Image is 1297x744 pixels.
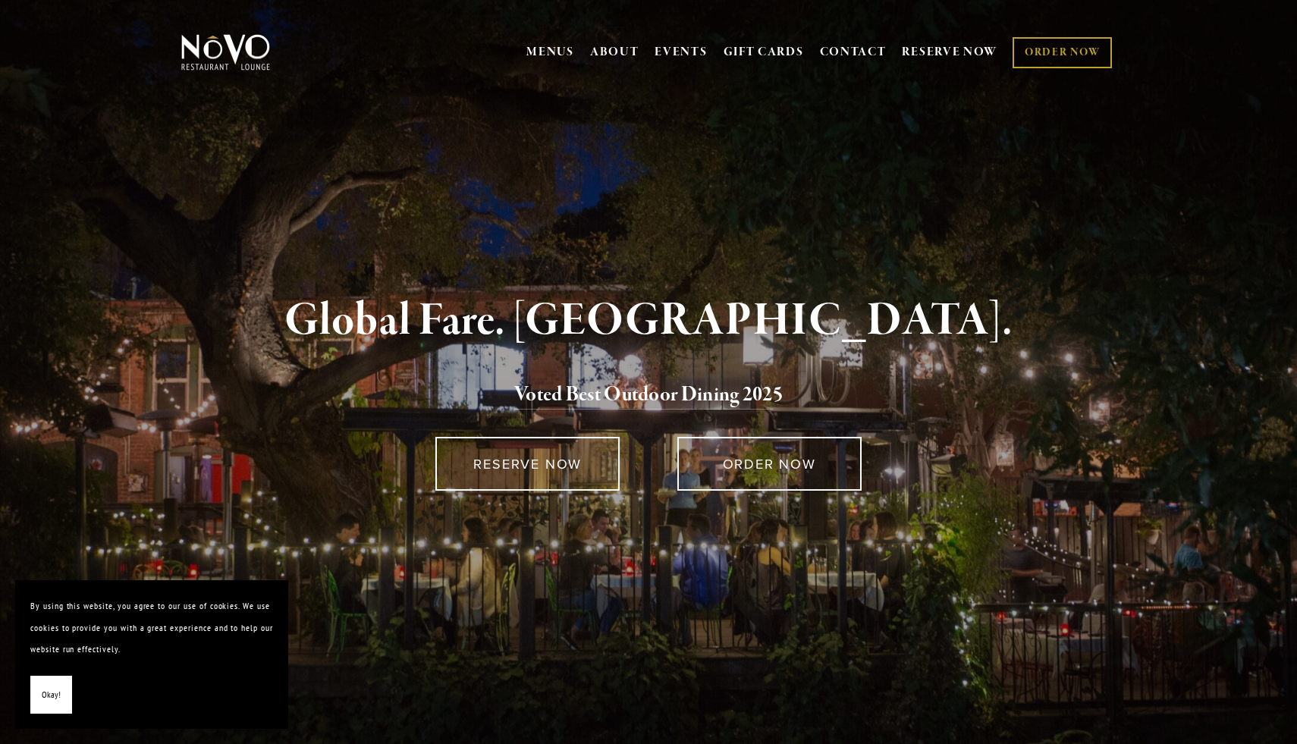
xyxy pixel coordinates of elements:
a: ORDER NOW [677,437,862,491]
a: Voted Best Outdoor Dining 202 [514,381,773,410]
span: Okay! [42,684,61,706]
a: ABOUT [590,45,639,60]
a: ORDER NOW [1013,37,1112,68]
a: GIFT CARDS [724,38,804,67]
a: EVENTS [655,45,707,60]
p: By using this website, you agree to our use of cookies. We use cookies to provide you with a grea... [30,595,273,661]
a: RESERVE NOW [902,38,997,67]
h2: 5 [206,379,1091,411]
section: Cookie banner [15,580,288,729]
strong: Global Fare. [GEOGRAPHIC_DATA]. [284,292,1012,350]
a: CONTACT [820,38,887,67]
img: Novo Restaurant &amp; Lounge [178,33,273,71]
a: MENUS [526,45,574,60]
button: Okay! [30,676,72,714]
a: RESERVE NOW [435,437,620,491]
